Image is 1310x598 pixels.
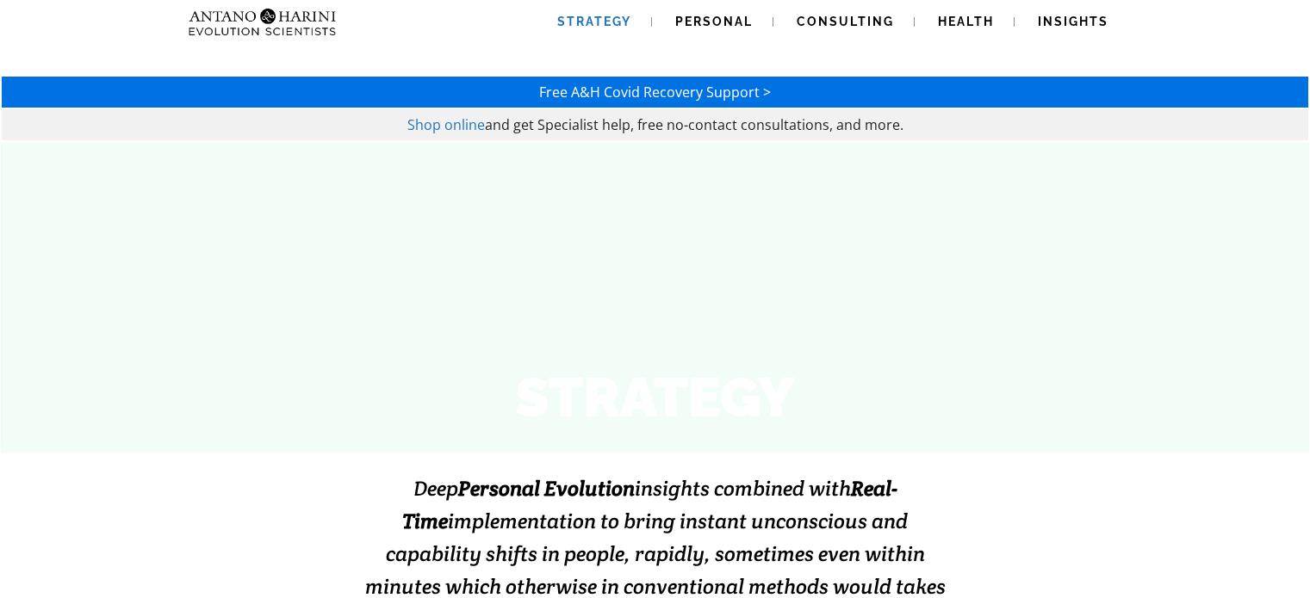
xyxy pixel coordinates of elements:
[539,83,771,102] a: Free A&H Covid Recovery Support >
[515,365,795,429] strong: STRATEGY
[675,15,753,28] span: Personal
[557,15,631,28] span: Strategy
[407,115,485,134] a: Shop online
[1038,15,1108,28] span: Insights
[797,15,894,28] span: Consulting
[458,475,635,502] strong: Personal Evolution
[938,15,994,28] span: Health
[485,115,903,134] span: and get Specialist help, free no-contact consultations, and more.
